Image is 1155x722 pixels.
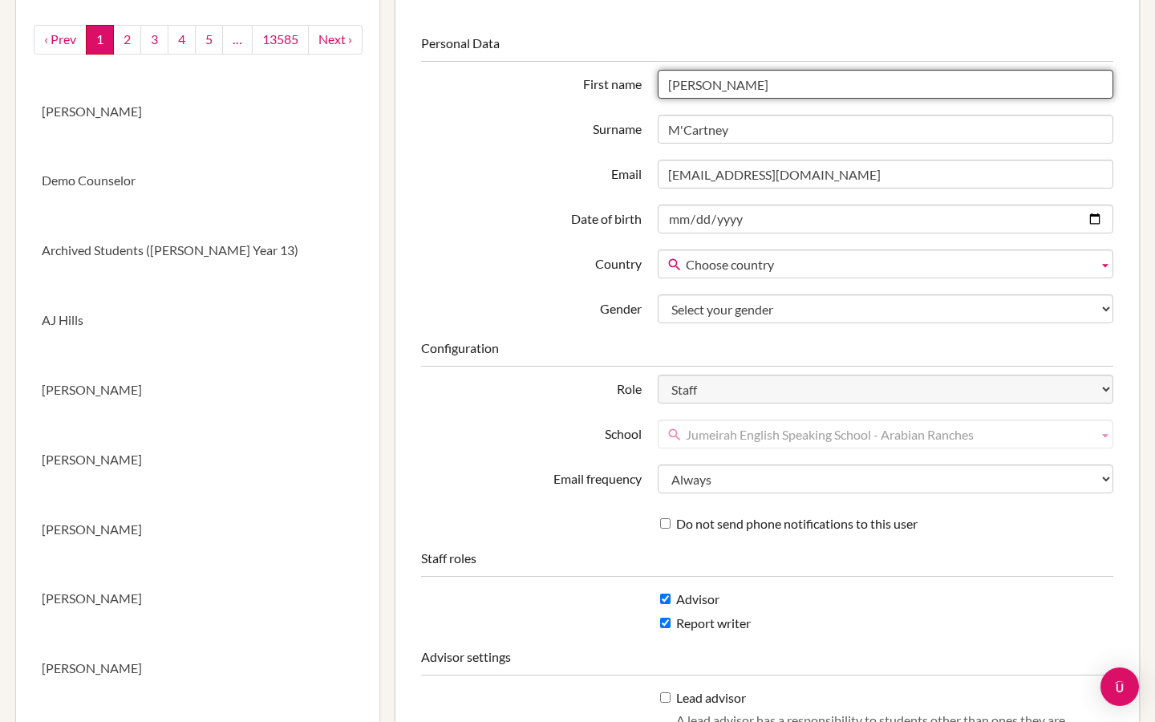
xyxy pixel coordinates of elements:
label: Email [413,160,649,184]
legend: Staff roles [421,550,1113,577]
label: Country [413,249,649,274]
label: School [413,420,649,444]
legend: Configuration [421,339,1113,367]
a: 13585 [252,25,309,55]
a: [PERSON_NAME] [16,77,379,147]
a: [PERSON_NAME] [16,564,379,634]
label: Report writer [660,615,751,633]
input: Do not send phone notifications to this user [660,518,671,529]
a: [PERSON_NAME] [16,634,379,704]
span: Jumeirah English Speaking School - Arabian Ranches [686,420,1092,449]
input: Report writer [660,618,671,628]
a: next [308,25,363,55]
label: Date of birth [413,205,649,229]
a: ‹ Prev [34,25,87,55]
a: Demo Counselor [16,146,379,216]
legend: Advisor settings [421,648,1113,675]
a: 4 [168,25,196,55]
input: Lead advisorA lead advisor has a responsibility to students other than ones they are assigned. [660,692,671,703]
div: Open Intercom Messenger [1100,667,1139,706]
label: Role [413,375,649,399]
a: 1 [86,25,114,55]
label: Advisor [660,590,719,609]
a: Archived Students ([PERSON_NAME] Year 13) [16,216,379,286]
a: [PERSON_NAME] [16,495,379,565]
a: 3 [140,25,168,55]
label: First name [413,70,649,94]
label: Gender [413,294,649,318]
span: Choose country [686,250,1092,279]
a: 5 [195,25,223,55]
a: [PERSON_NAME] [16,355,379,425]
a: AJ Hills [16,286,379,355]
label: Email frequency [413,464,649,489]
label: Do not send phone notifications to this user [660,515,918,533]
a: 2 [113,25,141,55]
a: [PERSON_NAME] [16,425,379,495]
input: Advisor [660,594,671,604]
legend: Personal Data [421,34,1113,62]
label: Surname [413,115,649,139]
a: … [222,25,253,55]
